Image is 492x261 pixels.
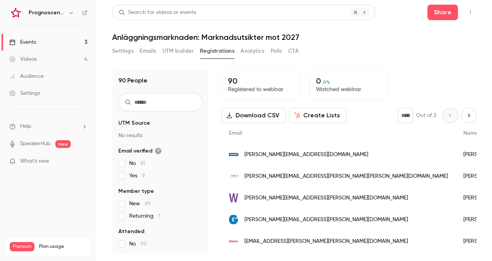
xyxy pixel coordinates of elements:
[229,215,238,224] img: gppab.se
[229,130,242,136] span: Email
[9,55,37,63] div: Videos
[140,241,147,247] span: 90
[145,201,151,206] span: 89
[9,38,36,46] div: Events
[461,108,477,123] button: Next page
[229,237,238,246] img: clinton.se
[29,9,65,17] h6: Prognoscentret | Powered by Hubexo
[228,76,294,86] p: 90
[129,200,151,208] span: New
[118,187,154,195] span: Member type
[244,172,448,180] span: [PERSON_NAME][EMAIL_ADDRESS][PERSON_NAME][PERSON_NAME][DOMAIN_NAME]
[20,140,51,148] a: SpeakerHub
[20,157,49,165] span: What's new
[118,147,162,155] span: Email verified
[323,79,330,85] span: 0 %
[288,45,299,57] button: CTA
[463,130,478,136] span: Name
[129,212,160,220] span: Returning
[316,86,382,93] p: Watched webinar
[271,45,282,57] button: Polls
[427,5,458,20] button: Share
[118,132,203,139] p: No results
[162,45,194,57] button: UTM builder
[140,161,145,166] span: 81
[118,228,144,235] span: Attended
[78,158,87,165] iframe: Noticeable Trigger
[112,45,133,57] button: Settings
[129,240,147,248] span: No
[129,172,145,180] span: Yes
[241,45,265,57] button: Analytics
[289,108,347,123] button: Create Lists
[416,112,436,119] p: Out of 2
[9,72,44,80] div: Audience
[200,45,234,57] button: Registrations
[20,122,31,130] span: Help
[142,173,145,179] span: 9
[10,242,34,251] span: Premium
[244,216,408,224] span: [PERSON_NAME][EMAIL_ADDRESS][PERSON_NAME][DOMAIN_NAME]
[316,76,382,86] p: 0
[10,7,22,19] img: Prognoscentret | Powered by Hubexo
[9,89,40,97] div: Settings
[118,119,150,127] span: UTM Source
[140,45,156,57] button: Emails
[9,122,87,130] li: help-dropdown-opener
[229,172,238,181] img: layher.se
[228,86,294,93] p: Registered to webinar
[244,194,408,202] span: [PERSON_NAME][EMAIL_ADDRESS][PERSON_NAME][DOMAIN_NAME]
[119,9,196,17] div: Search for videos or events
[118,76,147,85] h1: 90 People
[244,151,368,159] span: [PERSON_NAME][EMAIL_ADDRESS][DOMAIN_NAME]
[55,140,71,148] span: new
[244,237,408,246] span: [EMAIL_ADDRESS][PERSON_NAME][PERSON_NAME][DOMAIN_NAME]
[129,160,145,167] span: No
[39,244,87,250] span: Plan usage
[229,153,238,156] img: swemas.com
[158,213,160,219] span: 1
[221,108,286,123] button: Download CSV
[229,193,238,203] img: wescon.se
[112,33,477,42] h1: Anläggningsmarknaden: Marknadsutsikter mot 2027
